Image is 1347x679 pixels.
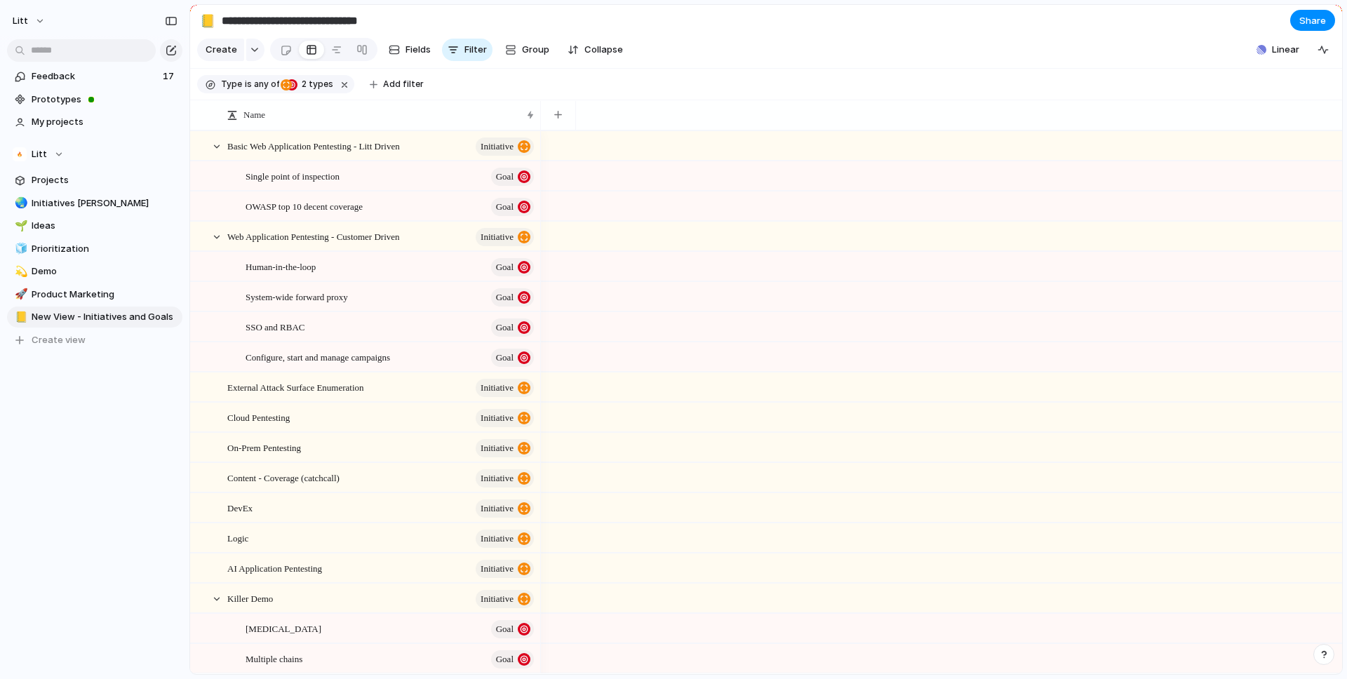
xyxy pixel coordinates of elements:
[227,439,301,455] span: On-Prem Pentesting
[246,650,302,666] span: Multiple chains
[297,79,309,90] span: 2
[13,310,27,324] button: 📒
[7,193,182,214] a: 🌏Initiatives [PERSON_NAME]
[496,197,514,217] span: Goal
[496,288,514,307] span: Goal
[7,112,182,133] a: My projects
[227,590,273,606] span: Killer Demo
[197,39,244,61] button: Create
[246,318,305,335] span: SSO and RBAC
[7,330,182,351] button: Create view
[476,560,534,578] button: initiative
[32,219,177,233] span: Ideas
[491,258,534,276] button: Goal
[227,137,400,154] span: Basic Web Application Pentesting - Litt Driven
[7,66,182,87] a: Feedback17
[13,14,28,28] span: Litt
[476,469,534,488] button: initiative
[7,261,182,282] a: 💫Demo
[476,409,534,427] button: initiative
[481,438,514,458] span: initiative
[32,288,177,302] span: Product Marketing
[32,264,177,278] span: Demo
[383,39,436,61] button: Fields
[15,264,25,280] div: 💫
[1299,14,1326,28] span: Share
[246,258,316,274] span: Human-in-the-loop
[496,318,514,337] span: Goal
[476,379,534,397] button: initiative
[252,79,279,91] span: any of
[464,43,487,57] span: Filter
[227,228,400,244] span: Web Application Pentesting - Customer Driven
[15,286,25,302] div: 🚀
[7,238,182,260] a: 🧊Prioritization
[163,69,177,83] span: 17
[206,43,237,57] span: Create
[1251,39,1305,60] button: Linear
[7,215,182,236] a: 🌱Ideas
[496,619,514,639] span: Goal
[13,288,27,302] button: 🚀
[491,650,534,668] button: Goal
[221,79,242,91] span: Type
[584,43,623,57] span: Collapse
[32,242,177,256] span: Prioritization
[243,108,265,122] span: Name
[32,69,159,83] span: Feedback
[476,499,534,518] button: initiative
[227,469,340,485] span: Content - Coverage (catchcall)
[491,198,534,216] button: Goal
[476,137,534,156] button: initiative
[476,590,534,608] button: initiative
[7,144,182,165] button: Litt
[32,93,177,107] span: Prototypes
[227,560,322,576] span: AI Application Pentesting
[7,307,182,328] a: 📒New View - Initiatives and Goals
[7,284,182,305] a: 🚀Product Marketing
[200,11,215,30] div: 📒
[245,79,252,91] span: is
[13,196,27,210] button: 🌏
[383,79,424,91] span: Add filter
[481,469,514,488] span: initiative
[491,318,534,337] button: Goal
[562,39,629,61] button: Collapse
[496,167,514,187] span: Goal
[246,198,363,214] span: OWASP top 10 decent coverage
[32,196,177,210] span: Initiatives [PERSON_NAME]
[246,620,321,636] span: [MEDICAL_DATA]
[481,137,514,156] span: initiative
[476,439,534,457] button: initiative
[227,409,290,425] span: Cloud Pentesting
[281,77,336,93] button: 2 types
[246,349,390,365] span: Configure, start and manage campaigns
[6,10,53,32] button: Litt
[32,147,47,161] span: Litt
[491,349,534,367] button: Goal
[13,242,27,256] button: 🧊
[361,75,432,95] button: Add filter
[32,310,177,324] span: New View - Initiatives and Goals
[242,77,282,93] button: isany of
[496,257,514,277] span: Goal
[15,195,25,211] div: 🌏
[227,499,253,516] span: DevEx
[7,170,182,191] a: Projects
[496,650,514,669] span: Goal
[15,241,25,257] div: 🧊
[481,529,514,549] span: initiative
[1272,43,1299,57] span: Linear
[491,620,534,638] button: Goal
[227,530,248,546] span: Logic
[7,89,182,110] a: Prototypes
[481,378,514,398] span: initiative
[481,227,514,247] span: initiative
[481,589,514,609] span: initiative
